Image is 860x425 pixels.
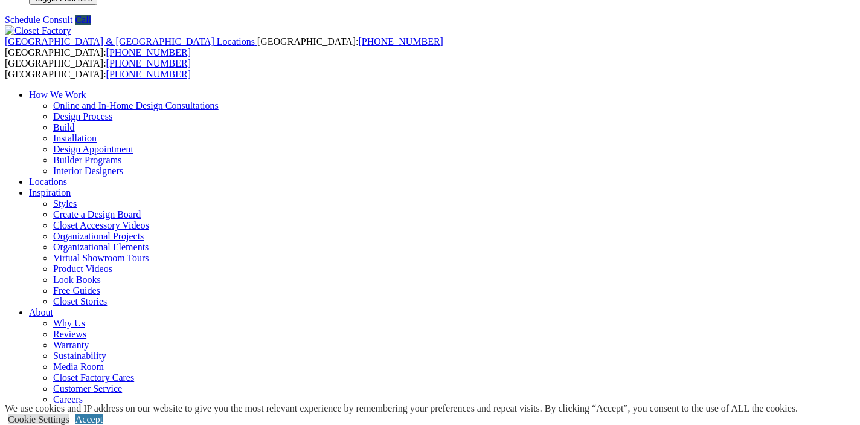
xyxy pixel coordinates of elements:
[53,383,122,394] a: Customer Service
[8,414,69,424] a: Cookie Settings
[53,209,141,219] a: Create a Design Board
[5,403,798,414] div: We use cookies and IP address on our website to give you the most relevant experience by remember...
[53,133,97,143] a: Installation
[53,274,101,285] a: Look Books
[53,220,149,230] a: Closet Accessory Videos
[53,285,100,296] a: Free Guides
[53,122,75,132] a: Build
[53,329,86,339] a: Reviews
[29,187,71,198] a: Inspiration
[29,307,53,317] a: About
[358,36,443,47] a: [PHONE_NUMBER]
[53,296,107,307] a: Closet Stories
[53,198,77,209] a: Styles
[53,394,83,404] a: Careers
[53,372,134,383] a: Closet Factory Cares
[53,144,133,154] a: Design Appointment
[5,36,255,47] span: [GEOGRAPHIC_DATA] & [GEOGRAPHIC_DATA] Locations
[53,111,112,122] a: Design Process
[53,253,149,263] a: Virtual Showroom Tours
[75,414,103,424] a: Accept
[53,351,106,361] a: Sustainability
[53,166,123,176] a: Interior Designers
[5,36,257,47] a: [GEOGRAPHIC_DATA] & [GEOGRAPHIC_DATA] Locations
[53,362,104,372] a: Media Room
[53,100,219,111] a: Online and In-Home Design Consultations
[53,340,89,350] a: Warranty
[5,58,191,79] span: [GEOGRAPHIC_DATA]: [GEOGRAPHIC_DATA]:
[106,69,191,79] a: [PHONE_NUMBER]
[106,58,191,68] a: [PHONE_NUMBER]
[53,264,112,274] a: Product Videos
[5,15,72,25] a: Schedule Consult
[53,155,121,165] a: Builder Programs
[53,242,149,252] a: Organizational Elements
[5,36,443,57] span: [GEOGRAPHIC_DATA]: [GEOGRAPHIC_DATA]:
[5,25,71,36] img: Closet Factory
[29,89,86,100] a: How We Work
[53,231,144,241] a: Organizational Projects
[75,15,91,25] a: Call
[106,47,191,57] a: [PHONE_NUMBER]
[53,318,85,328] a: Why Us
[29,177,67,187] a: Locations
